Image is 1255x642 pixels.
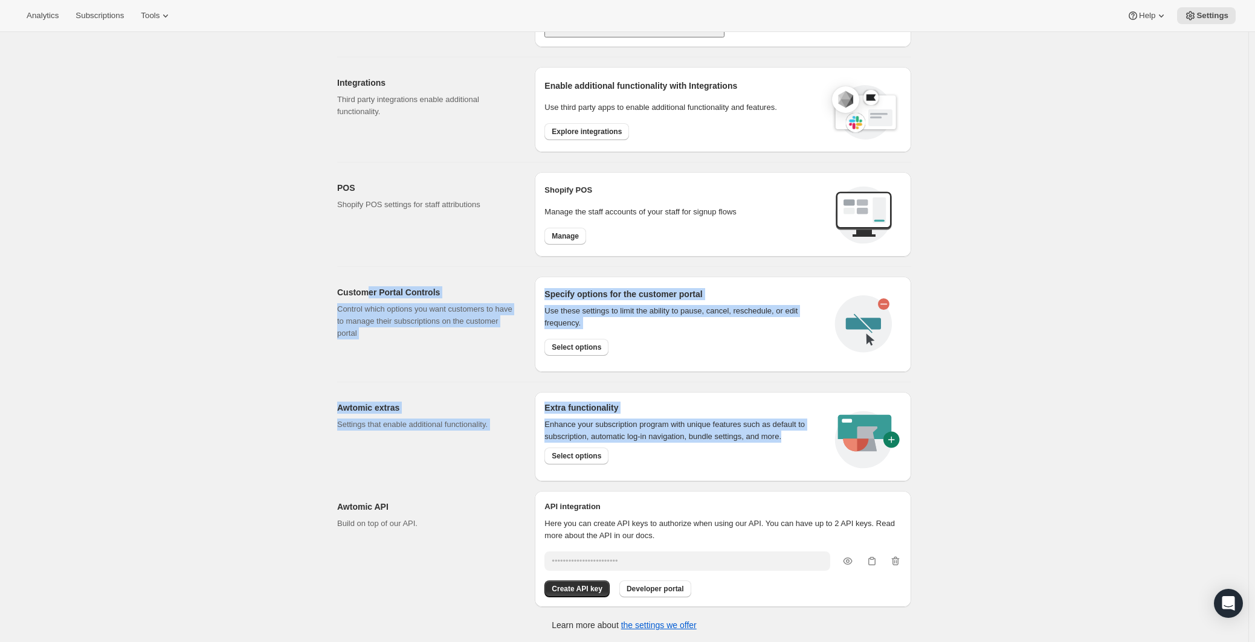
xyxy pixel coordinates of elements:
[544,206,825,218] p: Manage the staff accounts of your staff for signup flows
[544,518,902,542] p: Here you can create API keys to authorize when using our API. You can have up to 2 API keys. Read...
[19,7,66,24] button: Analytics
[27,11,59,21] span: Analytics
[627,584,684,594] span: Developer portal
[621,620,697,630] a: the settings we offer
[544,228,586,245] button: Manage
[337,199,515,211] p: Shopify POS settings for staff attributions
[544,501,902,513] h2: API integration
[544,80,820,92] h2: Enable additional functionality with Integrations
[1196,11,1228,21] span: Settings
[1139,11,1155,21] span: Help
[337,501,515,513] h2: Awtomic API
[544,402,618,414] h2: Extra functionality
[1120,7,1175,24] button: Help
[552,619,696,631] p: Learn more about
[337,419,515,431] p: Settings that enable additional functionality.
[337,77,515,89] h2: Integrations
[552,127,622,136] span: Explore integrations
[544,305,825,329] div: Use these settings to limit the ability to pause, cancel, reschedule, or edit frequency.
[544,184,825,196] h2: Shopify POS
[337,182,515,194] h2: POS
[544,101,820,114] p: Use third party apps to enable additional functionality and features.
[619,580,691,597] button: Developer portal
[552,584,602,594] span: Create API key
[544,580,610,597] button: Create API key
[552,451,601,461] span: Select options
[337,303,515,339] p: Control which options you want customers to have to manage their subscriptions on the customer po...
[544,448,608,464] button: Select options
[68,7,131,24] button: Subscriptions
[544,419,821,443] p: Enhance your subscription program with unique features such as default to subscription, automatic...
[134,7,179,24] button: Tools
[1214,589,1243,618] div: Open Intercom Messenger
[552,231,579,241] span: Manage
[337,518,515,530] p: Build on top of our API.
[141,11,160,21] span: Tools
[544,288,825,300] h2: Specify options for the customer portal
[552,342,601,352] span: Select options
[337,402,515,414] h2: Awtomic extras
[544,123,629,140] button: Explore integrations
[544,339,608,356] button: Select options
[1177,7,1236,24] button: Settings
[337,94,515,118] p: Third party integrations enable additional functionality.
[76,11,124,21] span: Subscriptions
[337,286,515,298] h2: Customer Portal Controls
